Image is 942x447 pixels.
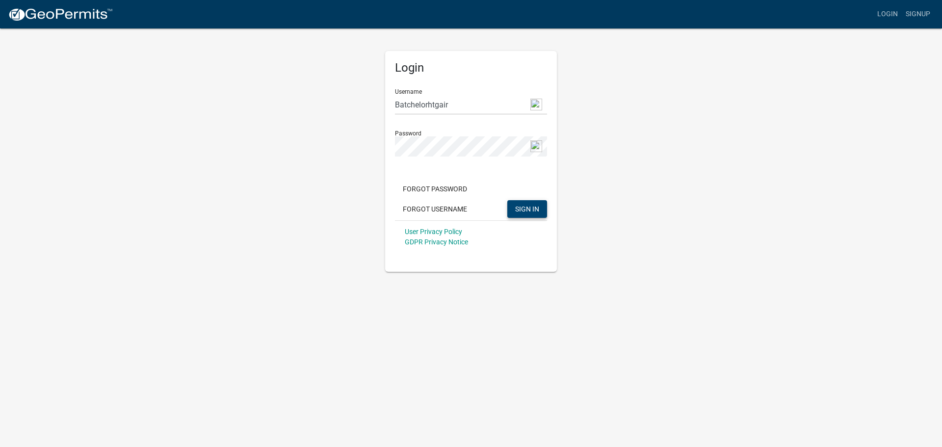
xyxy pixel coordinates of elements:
[507,200,547,218] button: SIGN IN
[405,238,468,246] a: GDPR Privacy Notice
[395,180,475,198] button: Forgot Password
[395,61,547,75] h5: Login
[873,5,902,24] a: Login
[515,205,539,212] span: SIGN IN
[405,228,462,236] a: User Privacy Policy
[395,200,475,218] button: Forgot Username
[902,5,934,24] a: Signup
[530,140,542,152] img: npw-badge-icon-locked.svg
[530,99,542,110] img: npw-badge-icon-locked.svg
